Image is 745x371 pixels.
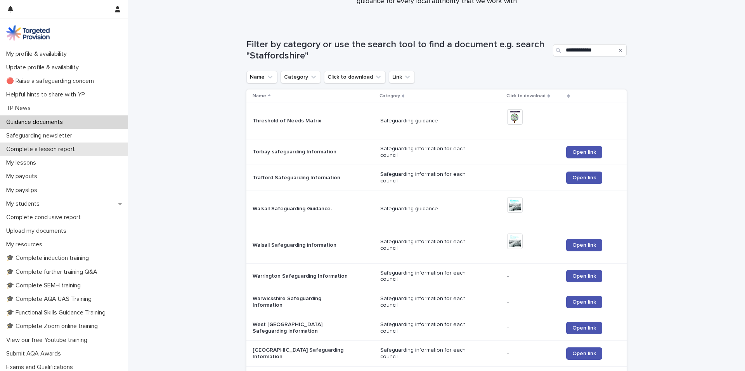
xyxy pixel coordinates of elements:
p: My payouts [3,173,43,180]
input: Search [553,44,627,57]
h1: Filter by category or use the search tool to find a document e.g. search "Staffordshire" [246,39,550,62]
p: Safeguarding information for each council [380,321,477,335]
button: Click to download [324,71,386,83]
tr: West [GEOGRAPHIC_DATA] Safeguarding informationSafeguarding information for each council-Open link [246,315,627,341]
p: My students [3,200,46,208]
span: Open link [572,299,596,305]
button: Category [281,71,321,83]
span: Open link [572,242,596,248]
p: Safeguarding newsletter [3,132,78,139]
p: Category [379,92,400,100]
tr: Warwickshire Safeguarding InformationSafeguarding information for each council-Open link [246,289,627,315]
p: Safeguarding information for each council [380,295,477,309]
img: M5nRWzHhSzIhMunXDL62 [6,25,50,41]
p: Warwickshire Safeguarding Information [253,295,350,309]
p: Safeguarding information for each council [380,347,477,360]
p: 🎓 Complete further training Q&A [3,268,104,276]
p: View our free Youtube training [3,337,94,344]
a: Open link [566,322,602,334]
tr: Walsall Safeguarding informationSafeguarding information for each councilOpen link [246,227,627,263]
p: [GEOGRAPHIC_DATA] Safeguarding Information [253,347,350,360]
span: Open link [572,149,596,155]
tr: Walsall Safeguarding Guidance.Safeguarding guidance [246,191,627,227]
p: Trafford Safeguarding Information [253,175,350,181]
p: Threshold of Needs Matrix [253,118,350,124]
a: Open link [566,296,602,308]
p: - [507,149,560,155]
span: Open link [572,175,596,180]
a: Open link [566,239,602,251]
p: Walsall Safeguarding information [253,242,350,249]
p: Safeguarding information for each council [380,171,477,184]
button: Name [246,71,277,83]
tr: Warrington Safeguarding InformationSafeguarding information for each council-Open link [246,263,627,289]
p: Name [253,92,266,100]
tr: Torbay safeguarding InformationSafeguarding information for each council-Open link [246,139,627,165]
button: Link [389,71,415,83]
p: 🎓 Complete Zoom online training [3,323,104,330]
p: - [507,299,560,306]
p: My profile & availability [3,50,73,58]
a: Open link [566,172,602,184]
a: Open link [566,146,602,158]
tr: Threshold of Needs MatrixSafeguarding guidance [246,103,627,139]
span: Open link [572,351,596,356]
p: 🎓 Complete SEMH training [3,282,87,289]
p: 🎓 Complete induction training [3,254,95,262]
p: TP News [3,105,37,112]
tr: Trafford Safeguarding InformationSafeguarding information for each council-Open link [246,165,627,191]
span: Open link [572,325,596,331]
tr: [GEOGRAPHIC_DATA] Safeguarding InformationSafeguarding information for each council-Open link [246,341,627,367]
p: My lessons [3,159,42,167]
p: - [507,325,560,331]
p: Complete a lesson report [3,146,81,153]
span: Open link [572,273,596,279]
p: Upload my documents [3,227,73,235]
a: Open link [566,270,602,282]
p: 🔴 Raise a safeguarding concern [3,77,100,85]
p: Warrington Safeguarding Information [253,273,350,280]
p: My payslips [3,187,43,194]
p: 🎓 Functional Skills Guidance Training [3,309,112,316]
p: Safeguarding information for each council [380,146,477,159]
p: Update profile & availability [3,64,85,71]
p: Click to download [506,92,546,100]
p: 🎓 Complete AQA UAS Training [3,295,98,303]
p: Exams and Qualifications [3,364,79,371]
p: My resources [3,241,49,248]
p: Safeguarding guidance [380,118,477,124]
p: Submit AQA Awards [3,350,67,357]
p: - [507,273,560,280]
p: Helpful hints to share with YP [3,91,91,98]
p: Safeguarding information for each council [380,270,477,283]
p: Safeguarding guidance [380,206,477,212]
p: West [GEOGRAPHIC_DATA] Safeguarding information [253,321,350,335]
a: Open link [566,347,602,360]
p: - [507,175,560,181]
p: Torbay safeguarding Information [253,149,350,155]
p: Walsall Safeguarding Guidance. [253,206,350,212]
p: Safeguarding information for each council [380,239,477,252]
p: - [507,350,560,357]
p: Complete conclusive report [3,214,87,221]
p: Guidance documents [3,119,69,126]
